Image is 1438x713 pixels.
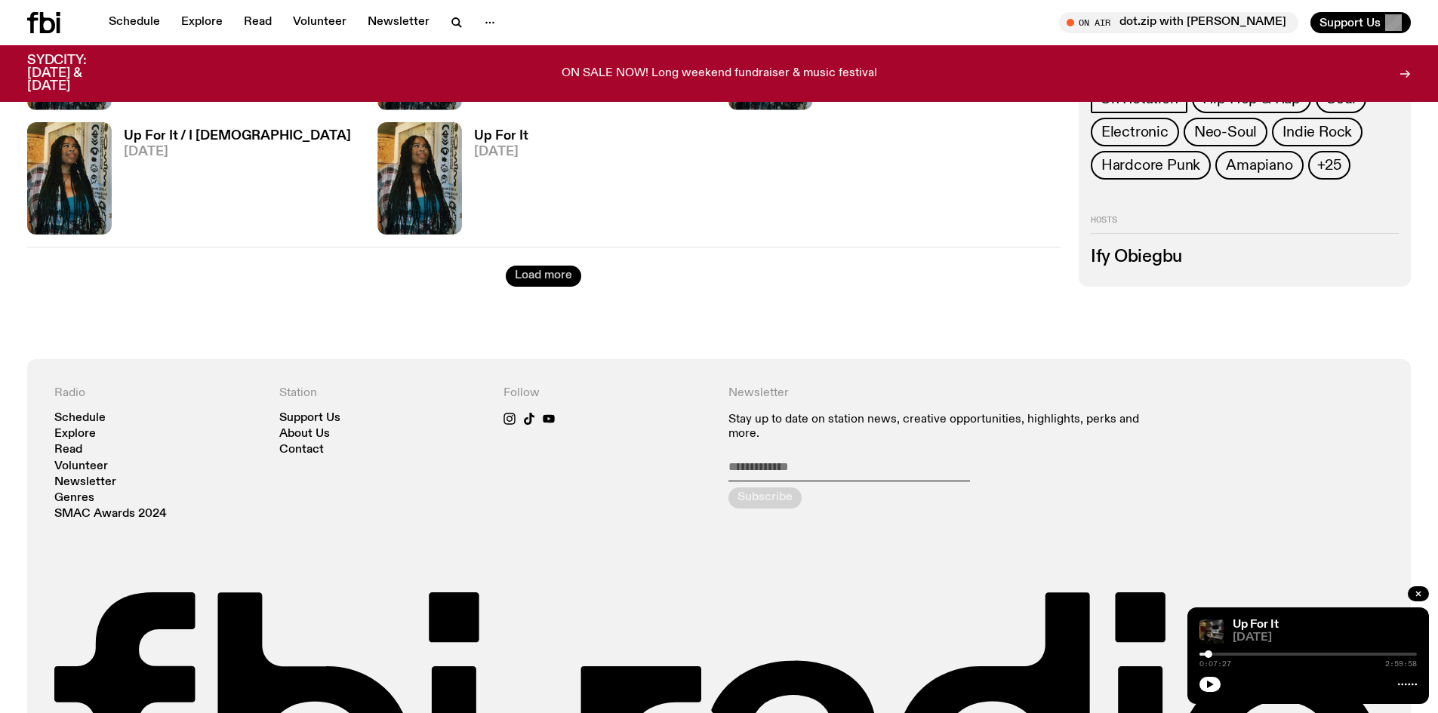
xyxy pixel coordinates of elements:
[279,429,330,440] a: About Us
[54,386,261,401] h4: Radio
[54,461,108,472] a: Volunteer
[27,122,112,235] img: Ify - a Brown Skin girl with black braided twists, looking up to the side with her tongue stickin...
[474,130,528,143] h3: Up For It
[359,12,439,33] a: Newsletter
[728,413,1159,441] p: Stay up to date on station news, creative opportunities, highlights, perks and more.
[728,386,1159,401] h4: Newsletter
[1319,16,1381,29] span: Support Us
[279,413,340,424] a: Support Us
[377,122,462,235] img: Ify - a Brown Skin girl with black braided twists, looking up to the side with her tongue stickin...
[1233,632,1417,644] span: [DATE]
[1272,118,1363,146] a: Indie Rock
[1184,118,1267,146] a: Neo-Soul
[112,130,351,235] a: Up For It / I [DEMOGRAPHIC_DATA][DATE]
[474,146,528,158] span: [DATE]
[1059,12,1298,33] button: On Airdot.zip with [PERSON_NAME]
[1310,12,1411,33] button: Support Us
[100,12,169,33] a: Schedule
[27,54,124,93] h3: SYDCITY: [DATE] & [DATE]
[1233,619,1279,631] a: Up For It
[124,130,351,143] h3: Up For It / I [DEMOGRAPHIC_DATA]
[1091,118,1179,146] a: Electronic
[1101,157,1200,174] span: Hardcore Punk
[279,386,486,401] h4: Station
[1091,249,1399,266] h3: Ify Obiegbu
[235,12,281,33] a: Read
[54,509,167,520] a: SMAC Awards 2024
[1091,216,1399,234] h2: Hosts
[1194,124,1257,140] span: Neo-Soul
[1308,151,1350,180] button: +25
[462,130,528,235] a: Up For It[DATE]
[1282,124,1352,140] span: Indie Rock
[172,12,232,33] a: Explore
[503,386,710,401] h4: Follow
[1226,157,1292,174] span: Amapiano
[1101,124,1169,140] span: Electronic
[54,477,116,488] a: Newsletter
[1385,660,1417,668] span: 2:59:58
[54,413,106,424] a: Schedule
[1091,151,1211,180] a: Hardcore Punk
[562,67,877,81] p: ON SALE NOW! Long weekend fundraiser & music festival
[1215,151,1303,180] a: Amapiano
[1199,660,1231,668] span: 0:07:27
[54,429,96,440] a: Explore
[506,266,581,287] button: Load more
[284,12,356,33] a: Volunteer
[1317,157,1341,174] span: +25
[728,487,802,509] button: Subscribe
[124,146,351,158] span: [DATE]
[54,444,82,456] a: Read
[54,493,94,504] a: Genres
[279,444,324,456] a: Contact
